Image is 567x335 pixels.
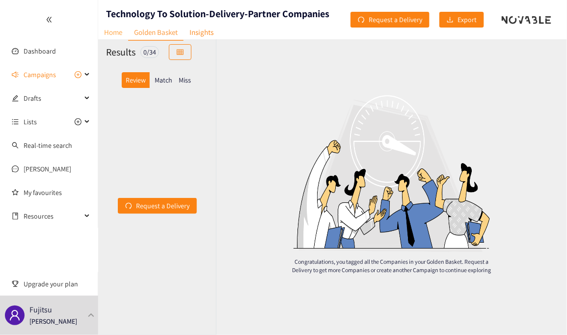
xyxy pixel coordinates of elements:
[136,200,189,211] span: Request a Delivery
[128,25,184,41] a: Golden Basket
[24,206,81,226] span: Resources
[98,25,128,40] a: Home
[184,25,219,40] a: Insights
[155,76,172,84] p: Match
[177,49,184,56] span: table
[24,47,56,56] a: Dashboard
[24,112,37,132] span: Lists
[458,14,477,25] span: Export
[351,12,430,28] button: redoRequest a Delivery
[140,46,159,58] div: 0 / 34
[24,141,72,150] a: Real-time search
[9,309,21,321] span: user
[125,202,132,210] span: redo
[126,76,146,84] p: Review
[12,95,19,102] span: edit
[358,16,365,24] span: redo
[169,44,191,60] button: table
[106,45,135,59] h2: Results
[12,213,19,220] span: book
[24,88,81,108] span: Drafts
[118,198,197,214] button: redoRequest a Delivery
[24,165,71,173] a: [PERSON_NAME]
[12,71,19,78] span: sound
[75,71,81,78] span: plus-circle
[29,304,52,316] p: Fujitsu
[24,274,90,294] span: Upgrade your plan
[292,257,491,274] p: Congratulations, you tagged all the Companies in your Golden Basket. Request a Delivery to get mo...
[24,183,90,202] a: My favourites
[106,7,329,21] h1: Technology To Solution-Delivery-Partner Companies
[518,288,567,335] iframe: Chat Widget
[447,16,454,24] span: download
[179,76,191,84] p: Miss
[24,65,56,84] span: Campaigns
[29,316,77,327] p: [PERSON_NAME]
[12,280,19,287] span: trophy
[439,12,484,28] button: downloadExport
[12,118,19,125] span: unordered-list
[46,16,53,23] span: double-left
[369,14,422,25] span: Request a Delivery
[75,118,81,125] span: plus-circle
